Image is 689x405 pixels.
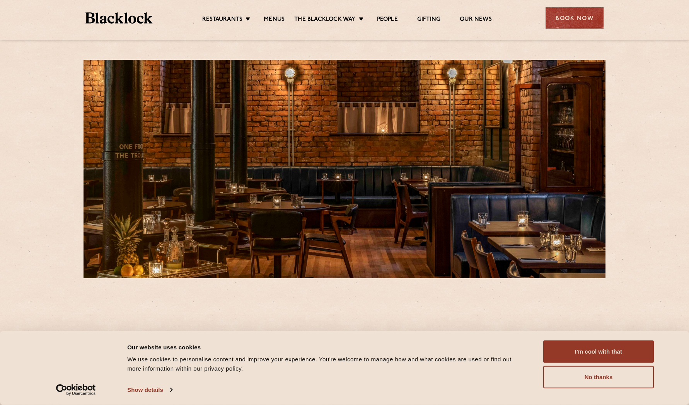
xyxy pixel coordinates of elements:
a: Usercentrics Cookiebot - opens in a new window [42,384,110,396]
a: People [377,16,398,24]
div: We use cookies to personalise content and improve your experience. You're welcome to manage how a... [127,355,526,373]
img: BL_Textured_Logo-footer-cropped.svg [85,12,152,24]
a: Our News [460,16,492,24]
a: The Blacklock Way [294,16,355,24]
a: Menus [264,16,285,24]
a: Show details [127,384,172,396]
button: No thanks [543,366,654,388]
a: Gifting [417,16,440,24]
a: Restaurants [202,16,242,24]
div: Our website uses cookies [127,342,526,352]
button: I'm cool with that [543,340,654,363]
div: Book Now [546,7,604,29]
